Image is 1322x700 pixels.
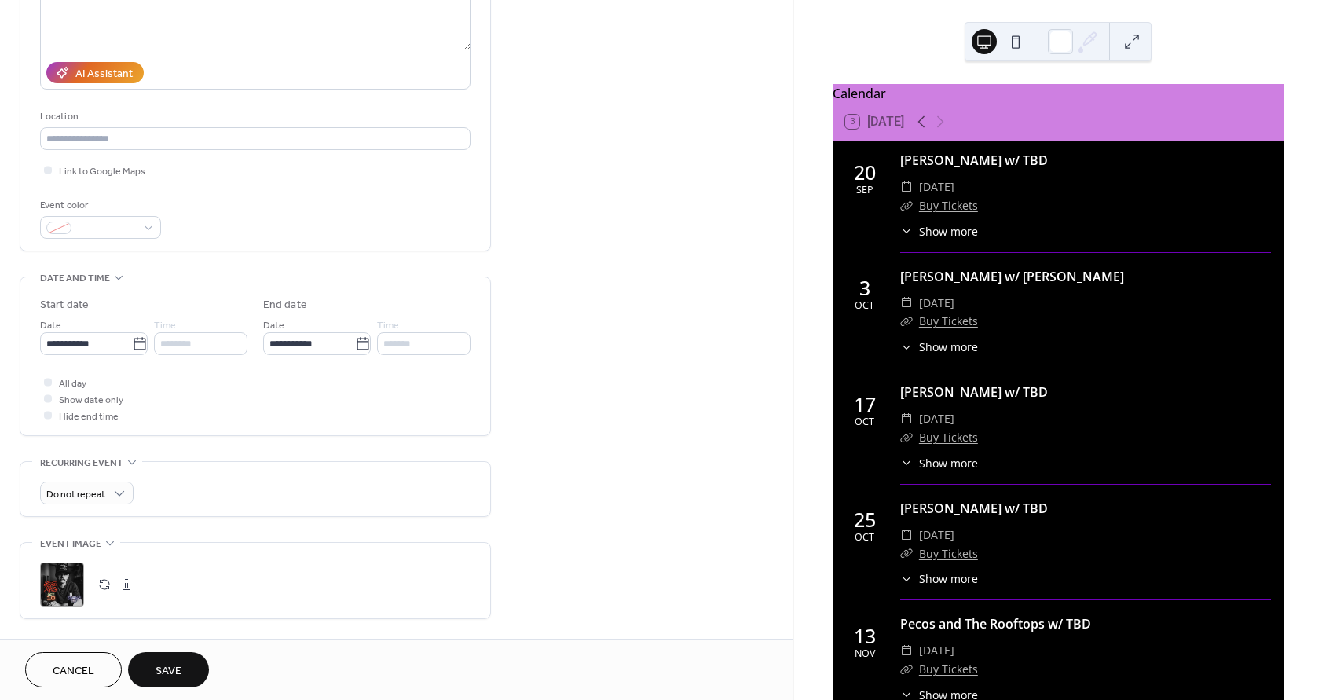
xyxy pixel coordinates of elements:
button: AI Assistant [46,62,144,83]
span: Date and time [40,270,110,287]
div: ​ [900,544,913,563]
div: 17 [854,394,876,414]
button: ​Show more [900,339,978,355]
div: ​ [900,294,913,313]
div: ​ [900,178,913,196]
span: Event image [40,536,101,552]
span: [DATE] [919,641,954,660]
span: [DATE] [919,409,954,428]
span: Recurring event [40,455,123,471]
a: [PERSON_NAME] w/ TBD [900,383,1048,401]
span: Save [156,663,181,680]
span: Show date only [59,392,123,409]
span: Hide end time [59,409,119,425]
div: ​ [900,526,913,544]
div: ​ [900,570,913,587]
span: Cancel [53,663,94,680]
button: Cancel [25,652,122,687]
div: Nov [855,649,875,659]
div: Sep [856,185,873,196]
a: Buy Tickets [919,198,978,213]
div: Oct [855,533,874,543]
span: Show more [919,223,978,240]
a: [PERSON_NAME] w/ TBD [900,152,1048,169]
a: [PERSON_NAME] w/ [PERSON_NAME] [900,268,1124,285]
span: Show more [919,570,978,587]
div: 3 [859,278,870,298]
a: Buy Tickets [919,546,978,561]
span: Date [40,317,61,334]
a: [PERSON_NAME] w/ TBD [900,500,1048,517]
span: [DATE] [919,178,954,196]
button: ​Show more [900,455,978,471]
div: 13 [854,626,876,646]
div: ​ [900,455,913,471]
div: ​ [900,312,913,331]
button: ​Show more [900,223,978,240]
span: Time [154,317,176,334]
div: ​ [900,660,913,679]
div: ​ [900,428,913,447]
div: AI Assistant [75,66,133,82]
a: Buy Tickets [919,662,978,676]
span: Show more [919,455,978,471]
span: Date [263,317,284,334]
span: Event links [40,638,99,654]
div: Oct [855,417,874,427]
span: Time [377,317,399,334]
div: ​ [900,641,913,660]
div: Location [40,108,467,125]
div: ​ [900,339,913,355]
span: Show more [919,339,978,355]
div: 20 [854,163,876,182]
a: Pecos and The Rooftops w/ TBD [900,615,1091,632]
button: ​Show more [900,570,978,587]
div: ​ [900,196,913,215]
div: 25 [854,510,876,530]
div: Event color [40,197,158,214]
span: Do not repeat [46,486,105,504]
span: [DATE] [919,526,954,544]
div: ; [40,563,84,607]
div: Oct [855,301,874,311]
div: Start date [40,297,89,313]
span: Link to Google Maps [59,163,145,180]
button: Save [128,652,209,687]
div: End date [263,297,307,313]
span: [DATE] [919,294,954,313]
a: Buy Tickets [919,430,978,445]
div: ​ [900,223,913,240]
div: ​ [900,409,913,428]
div: Calendar [833,84,1284,103]
a: Buy Tickets [919,313,978,328]
span: All day [59,376,86,392]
